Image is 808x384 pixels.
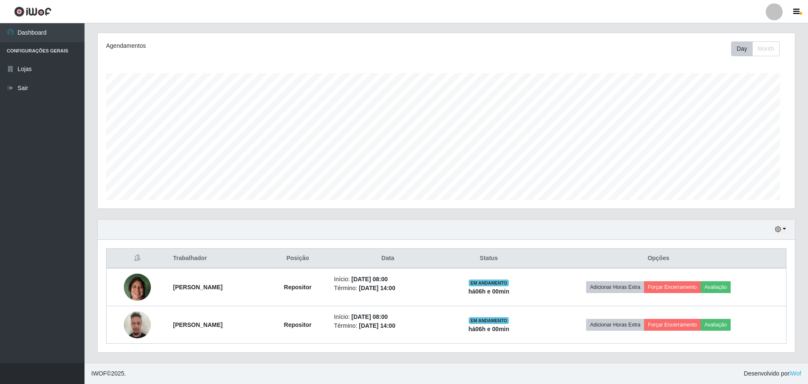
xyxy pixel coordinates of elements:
strong: Repositor [284,284,311,291]
button: Adicionar Horas Extra [586,281,644,293]
li: Início: [334,275,442,284]
button: Avaliação [701,281,731,293]
th: Data [329,249,447,269]
th: Opções [531,249,786,269]
div: Toolbar with button groups [731,41,786,56]
span: © 2025 . [91,369,126,378]
th: Posição [267,249,329,269]
div: Agendamentos [106,41,382,50]
li: Término: [334,321,442,330]
li: Término: [334,284,442,293]
time: [DATE] 08:00 [351,276,388,283]
button: Day [731,41,753,56]
img: 1750940552132.jpeg [124,269,151,305]
strong: Repositor [284,321,311,328]
strong: há 06 h e 00 min [469,288,510,295]
img: CoreUI Logo [14,6,52,17]
button: Adicionar Horas Extra [586,319,644,331]
button: Forçar Encerramento [644,319,701,331]
strong: há 06 h e 00 min [469,326,510,332]
strong: [PERSON_NAME] [173,284,222,291]
span: EM ANDAMENTO [469,280,509,286]
time: [DATE] 08:00 [351,313,388,320]
span: EM ANDAMENTO [469,317,509,324]
time: [DATE] 14:00 [359,322,395,329]
th: Trabalhador [168,249,266,269]
div: First group [731,41,780,56]
strong: [PERSON_NAME] [173,321,222,328]
span: IWOF [91,370,107,377]
time: [DATE] 14:00 [359,285,395,291]
th: Status [447,249,531,269]
a: iWof [789,370,801,377]
button: Month [752,41,780,56]
li: Início: [334,313,442,321]
button: Avaliação [701,319,731,331]
span: Desenvolvido por [744,369,801,378]
button: Forçar Encerramento [644,281,701,293]
img: 1753289887027.jpeg [124,307,151,343]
